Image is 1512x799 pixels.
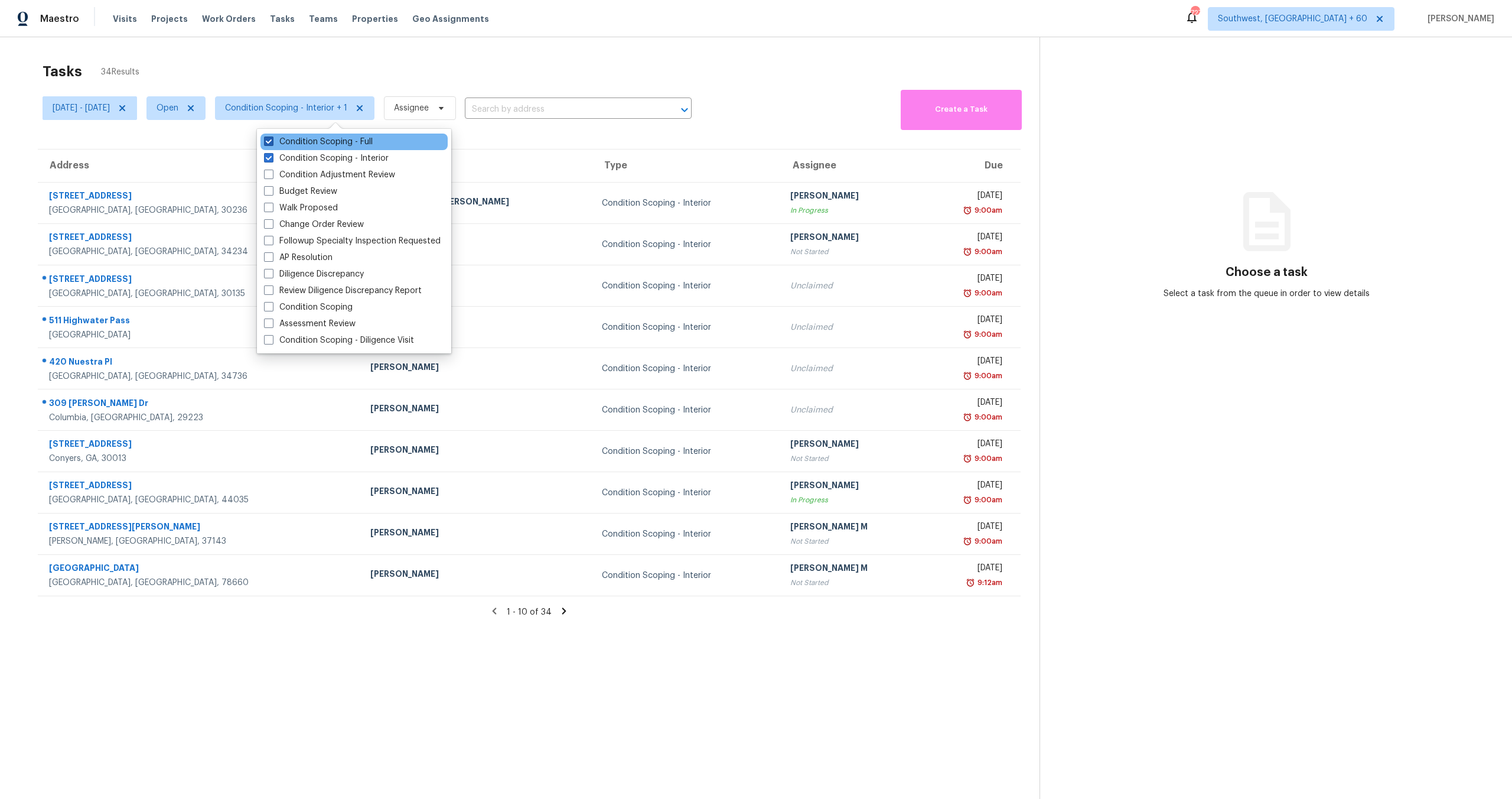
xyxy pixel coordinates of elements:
[972,494,1002,506] div: 9:00am
[790,190,913,204] div: [PERSON_NAME]
[972,453,1002,465] div: 9:00am
[1153,288,1380,300] div: Select a task from the queue in order to view details
[370,196,583,210] div: [PERSON_NAME] [PERSON_NAME]
[370,278,583,293] div: [PERSON_NAME]
[202,13,256,25] span: Work Orders
[790,535,913,547] div: Not Started
[592,150,780,183] th: Type
[49,246,351,258] div: [GEOGRAPHIC_DATA], [GEOGRAPHIC_DATA], 34234
[901,90,1022,130] button: Create a Task
[1191,7,1199,19] div: 727
[49,314,351,329] div: 511 Highwater Pass
[352,13,398,25] span: Properties
[264,318,356,330] label: Assessment Review
[49,371,351,382] div: [GEOGRAPHIC_DATA], [GEOGRAPHIC_DATA], 34736
[963,246,972,258] img: Overdue Alarm Icon
[40,13,79,25] span: Maestro
[49,356,351,371] div: 420 Nuestra Pl
[602,280,771,292] div: Condition Scoping - Interior
[113,13,137,25] span: Visits
[781,150,922,183] th: Assignee
[49,521,351,535] div: [STREET_ADDRESS][PERSON_NAME]
[370,527,583,541] div: [PERSON_NAME]
[49,438,351,453] div: [STREET_ADDRESS]
[49,190,351,204] div: [STREET_ADDRESS]
[49,562,351,577] div: [GEOGRAPHIC_DATA]
[972,329,1002,340] div: 9:00am
[370,402,583,417] div: [PERSON_NAME]
[370,320,583,334] div: [PERSON_NAME]
[101,66,139,78] span: 34 Results
[264,235,441,247] label: Followup Specialty Inspection Requested
[1218,13,1367,25] span: Southwest, [GEOGRAPHIC_DATA] + 60
[972,370,1002,382] div: 9:00am
[1226,267,1308,278] h3: Choose a task
[676,102,693,118] button: Open
[790,246,913,258] div: Not Started
[264,219,364,230] label: Change Order Review
[43,66,82,77] h2: Tasks
[370,237,583,252] div: [PERSON_NAME]
[49,231,351,246] div: [STREET_ADDRESS]
[963,287,972,299] img: Overdue Alarm Icon
[264,202,338,214] label: Walk Proposed
[963,204,972,216] img: Overdue Alarm Icon
[264,285,422,297] label: Review Diligence Discrepancy Report
[972,287,1002,299] div: 9:00am
[49,577,351,589] div: [GEOGRAPHIC_DATA], [GEOGRAPHIC_DATA], 78660
[790,562,913,577] div: [PERSON_NAME] M
[49,288,351,300] div: [GEOGRAPHIC_DATA], [GEOGRAPHIC_DATA], 30135
[602,528,771,540] div: Condition Scoping - Interior
[931,355,1002,370] div: [DATE]
[49,204,351,216] div: [GEOGRAPHIC_DATA], [GEOGRAPHIC_DATA], 30236
[602,239,771,251] div: Condition Scoping - Interior
[264,268,364,280] label: Diligence Discrepancy
[963,329,972,340] img: Overdue Alarm Icon
[790,280,913,292] div: Unclaimed
[790,577,913,589] div: Not Started
[602,363,771,375] div: Condition Scoping - Interior
[931,272,1002,287] div: [DATE]
[602,446,771,457] div: Condition Scoping - Interior
[507,608,552,616] span: 1 - 10 of 34
[465,100,659,119] input: Search by address
[963,370,972,382] img: Overdue Alarm Icon
[49,412,351,424] div: Columbia, [GEOGRAPHIC_DATA], 29223
[602,487,771,499] div: Condition Scoping - Interior
[1423,13,1494,25] span: [PERSON_NAME]
[264,169,395,181] label: Condition Adjustment Review
[49,535,351,547] div: [PERSON_NAME], [GEOGRAPHIC_DATA], 37143
[38,150,361,183] th: Address
[790,521,913,535] div: [PERSON_NAME] M
[270,15,295,23] span: Tasks
[931,397,1002,411] div: [DATE]
[49,273,351,288] div: [STREET_ADDRESS]
[975,577,1002,589] div: 9:12am
[370,568,583,583] div: [PERSON_NAME]
[931,438,1002,453] div: [DATE]
[790,231,913,246] div: [PERSON_NAME]
[309,13,338,25] span: Teams
[49,397,351,412] div: 309 [PERSON_NAME] Dr
[931,521,1002,535] div: [DATE]
[264,301,353,313] label: Condition Scoping
[972,246,1002,258] div: 9:00am
[49,479,351,494] div: [STREET_ADDRESS]
[907,103,1016,116] span: Create a Task
[790,204,913,216] div: In Progress
[963,535,972,547] img: Overdue Alarm Icon
[370,485,583,500] div: [PERSON_NAME]
[972,411,1002,423] div: 9:00am
[972,535,1002,547] div: 9:00am
[931,190,1002,204] div: [DATE]
[225,102,347,114] span: Condition Scoping - Interior + 1
[922,150,1021,183] th: Due
[931,314,1002,329] div: [DATE]
[963,494,972,506] img: Overdue Alarm Icon
[790,438,913,453] div: [PERSON_NAME]
[264,334,414,346] label: Condition Scoping - Diligence Visit
[53,102,110,114] span: [DATE] - [DATE]
[790,321,913,333] div: Unclaimed
[790,453,913,465] div: Not Started
[790,404,913,416] div: Unclaimed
